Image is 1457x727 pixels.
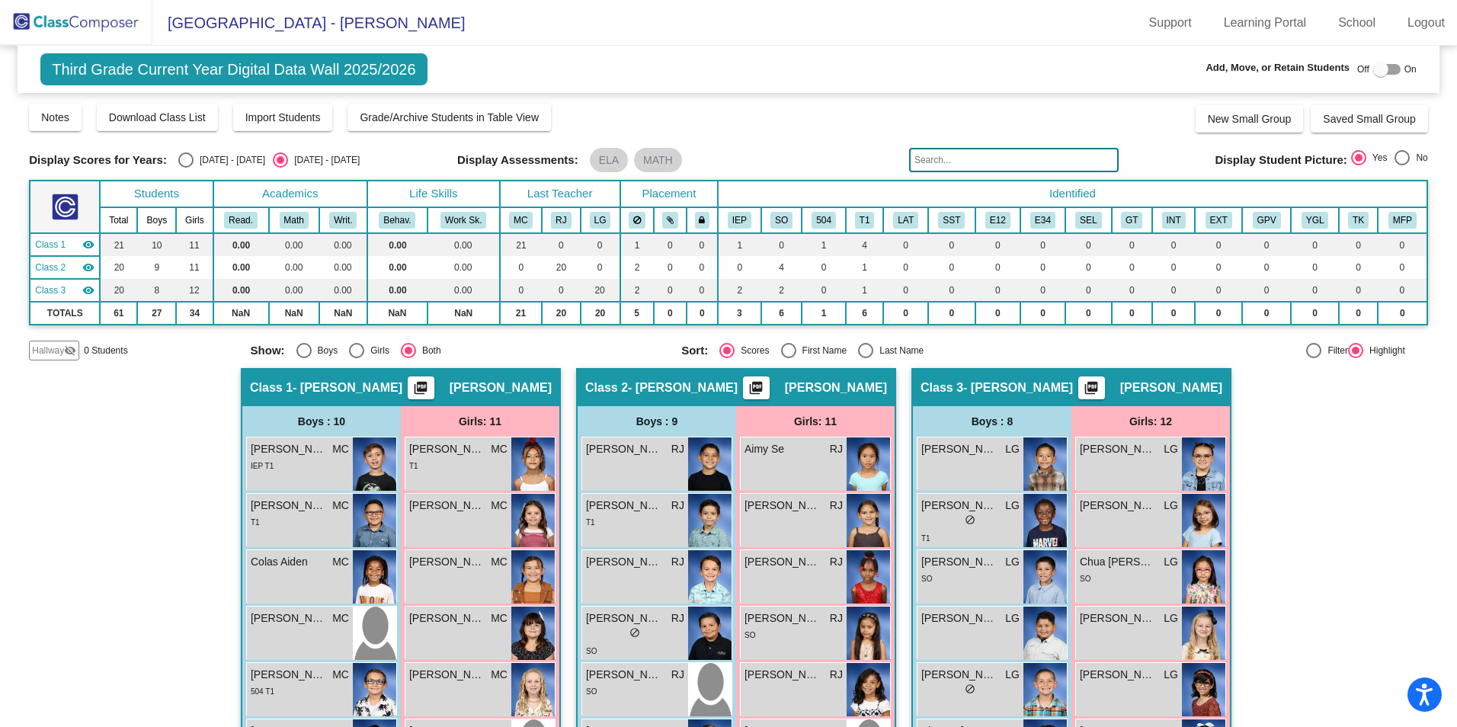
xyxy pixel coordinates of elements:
[1195,233,1242,256] td: 0
[1152,256,1195,279] td: 0
[718,256,761,279] td: 0
[1339,233,1378,256] td: 0
[1348,212,1369,229] button: TK
[30,233,100,256] td: Melissa Colson - Colson
[830,498,843,514] span: RJ
[360,111,539,123] span: Grade/Archive Students in Table View
[654,279,687,302] td: 0
[409,441,485,457] span: [PERSON_NAME]
[893,212,918,229] button: LAT
[921,380,963,396] span: Class 3
[883,207,928,233] th: LAT
[1082,380,1100,402] mat-icon: picture_as_pdf
[1121,212,1142,229] button: GT
[542,279,580,302] td: 0
[542,302,580,325] td: 20
[288,153,360,167] div: [DATE] - [DATE]
[883,256,928,279] td: 0
[654,256,687,279] td: 0
[29,153,167,167] span: Display Scores for Years:
[491,554,508,570] span: MC
[928,233,975,256] td: 0
[213,233,269,256] td: 0.00
[1080,554,1156,570] span: Chua [PERSON_NAME]
[1020,207,1065,233] th: English Language Learner Level 3-4
[542,207,580,233] th: Rick Jacob
[1112,279,1152,302] td: 0
[269,279,319,302] td: 0.00
[975,207,1020,233] th: English Language Learner Level 1-2
[1075,212,1101,229] button: SEL
[500,256,543,279] td: 0
[409,554,485,570] span: [PERSON_NAME]
[975,279,1020,302] td: 0
[1206,60,1350,75] span: Add, Move, or Retain Students
[82,261,94,274] mat-icon: visibility
[1291,302,1339,325] td: 0
[736,406,895,437] div: Girls: 11
[82,239,94,251] mat-icon: visibility
[681,343,1101,358] mat-radio-group: Select an option
[176,302,213,325] td: 34
[1378,233,1427,256] td: 0
[1005,441,1020,457] span: LG
[812,212,836,229] button: 504
[586,554,662,570] span: [PERSON_NAME]
[1291,207,1339,233] th: Young for Grade Level
[100,256,137,279] td: 20
[1323,113,1415,125] span: Saved Small Group
[1321,344,1348,357] div: Filter
[251,344,285,357] span: Show:
[921,441,997,457] span: [PERSON_NAME]
[830,441,843,457] span: RJ
[427,233,500,256] td: 0.00
[319,233,367,256] td: 0.00
[35,261,66,274] span: Class 2
[213,279,269,302] td: 0.00
[1080,441,1156,457] span: [PERSON_NAME]
[965,514,975,525] span: do_not_disturb_alt
[29,104,82,131] button: Notes
[269,233,319,256] td: 0.00
[137,279,176,302] td: 8
[1242,233,1291,256] td: 0
[761,256,802,279] td: 4
[1137,11,1204,35] a: Support
[1005,554,1020,570] span: LG
[1291,279,1339,302] td: 0
[581,302,620,325] td: 20
[542,256,580,279] td: 20
[1339,279,1378,302] td: 0
[761,279,802,302] td: 2
[40,53,427,85] span: Third Grade Current Year Digital Data Wall 2025/2026
[491,441,508,457] span: MC
[250,380,293,396] span: Class 1
[921,554,997,570] span: [PERSON_NAME]
[1080,498,1156,514] span: [PERSON_NAME]
[963,380,1073,396] span: - [PERSON_NAME]
[718,233,761,256] td: 1
[671,554,684,570] span: RJ
[928,279,975,302] td: 0
[928,207,975,233] th: SST
[251,462,274,470] span: IEP T1
[883,302,928,325] td: 0
[846,279,883,302] td: 1
[319,279,367,302] td: 0.00
[1020,302,1065,325] td: 0
[1071,406,1230,437] div: Girls: 12
[913,406,1071,437] div: Boys : 8
[1195,302,1242,325] td: 0
[975,302,1020,325] td: 0
[491,498,508,514] span: MC
[251,441,327,457] span: [PERSON_NAME]
[194,153,265,167] div: [DATE] - [DATE]
[1195,279,1242,302] td: 0
[551,212,571,229] button: RJ
[855,212,875,229] button: T1
[1120,380,1222,396] span: [PERSON_NAME]
[409,462,418,470] span: T1
[590,212,611,229] button: LG
[64,344,76,357] mat-icon: visibility_off
[35,238,66,251] span: Class 1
